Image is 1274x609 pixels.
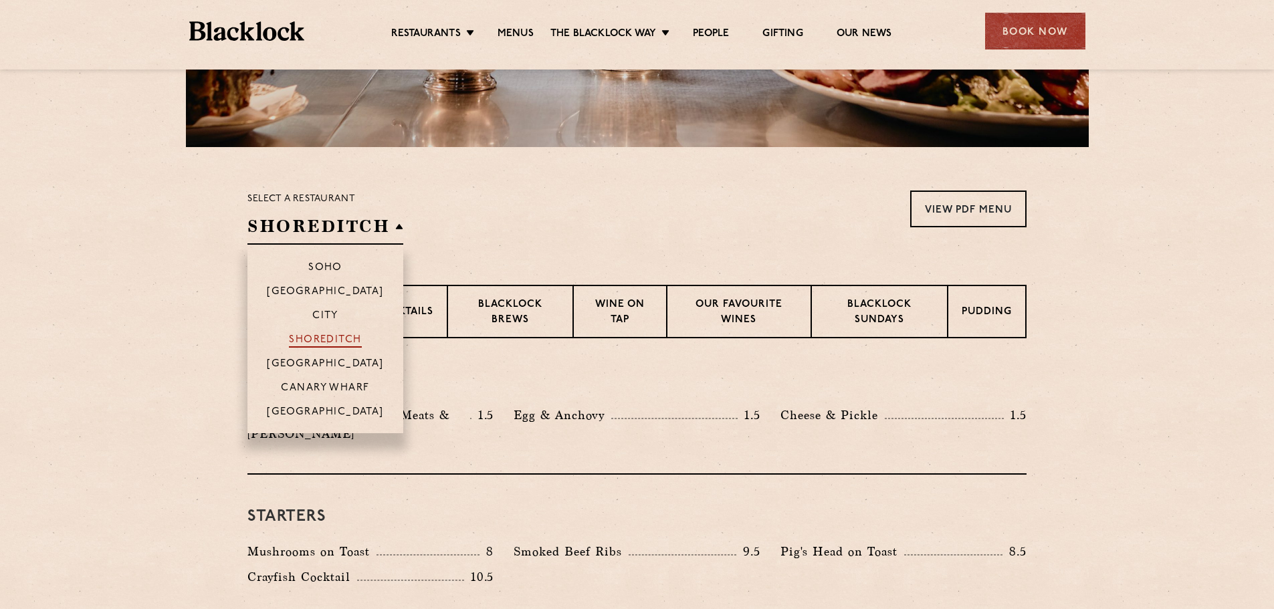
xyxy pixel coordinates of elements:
p: Blacklock Brews [461,297,559,329]
p: Cocktails [374,305,433,322]
p: City [312,310,338,324]
a: View PDF Menu [910,191,1027,227]
h2: Shoreditch [247,215,403,245]
p: [GEOGRAPHIC_DATA] [267,358,384,372]
p: Smoked Beef Ribs [514,542,629,561]
p: Shoreditch [289,334,362,348]
h3: Starters [247,508,1027,525]
img: BL_Textured_Logo-footer-cropped.svg [189,21,305,41]
p: [GEOGRAPHIC_DATA] [267,286,384,299]
p: 8 [480,543,494,560]
p: 1.5 [1004,406,1027,424]
p: 1.5 [738,406,760,424]
p: Select a restaurant [247,191,403,208]
p: 8.5 [1002,543,1027,560]
a: Gifting [762,27,803,42]
p: Pudding [962,305,1012,322]
a: The Blacklock Way [550,27,656,42]
a: People [693,27,729,42]
p: 10.5 [464,568,494,586]
p: Canary Wharf [281,382,369,396]
p: Cheese & Pickle [780,406,885,424]
p: Crayfish Cocktail [247,568,357,586]
p: Pig's Head on Toast [780,542,904,561]
p: 9.5 [736,543,760,560]
p: Mushrooms on Toast [247,542,377,561]
p: Soho [308,262,342,275]
p: Our favourite wines [681,297,797,329]
a: Our News [837,27,892,42]
h3: Pre Chop Bites [247,372,1027,389]
p: 1.5 [471,406,494,424]
div: Book Now [985,13,1085,49]
p: Blacklock Sundays [825,297,934,329]
a: Menus [498,27,534,42]
a: Restaurants [391,27,461,42]
p: [GEOGRAPHIC_DATA] [267,406,384,420]
p: Wine on Tap [587,297,653,329]
p: Egg & Anchovy [514,406,611,424]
